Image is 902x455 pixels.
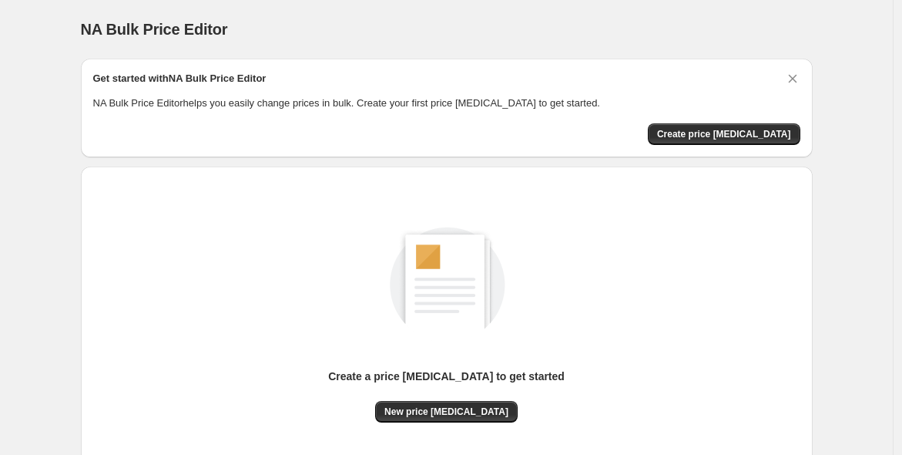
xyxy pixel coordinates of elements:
span: NA Bulk Price Editor [81,21,228,38]
span: Create price [MEDICAL_DATA] [657,128,791,140]
span: New price [MEDICAL_DATA] [384,406,508,418]
button: Dismiss card [785,71,800,86]
button: Create price change job [648,123,800,145]
button: New price [MEDICAL_DATA] [375,401,518,423]
p: Create a price [MEDICAL_DATA] to get started [328,369,565,384]
p: NA Bulk Price Editor helps you easily change prices in bulk. Create your first price [MEDICAL_DAT... [93,96,800,111]
h2: Get started with NA Bulk Price Editor [93,71,267,86]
